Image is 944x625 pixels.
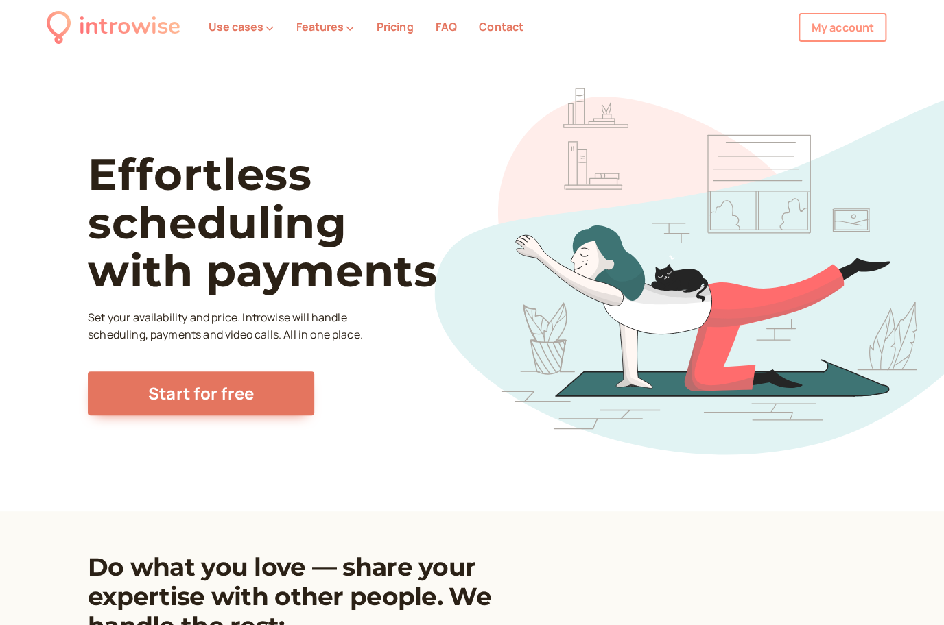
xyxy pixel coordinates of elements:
[79,8,180,46] div: introwise
[479,19,523,34] a: Contact
[88,309,366,345] p: Set your availability and price. Introwise will handle scheduling, payments and video calls. All ...
[208,21,274,33] button: Use cases
[88,371,314,415] a: Start for free
[47,8,180,46] a: introwise
[88,150,486,295] h1: Effortless scheduling with payments
[436,19,457,34] a: FAQ
[296,21,354,33] button: Features
[799,13,886,42] a: My account
[875,559,944,625] iframe: Chat Widget
[376,19,413,34] a: Pricing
